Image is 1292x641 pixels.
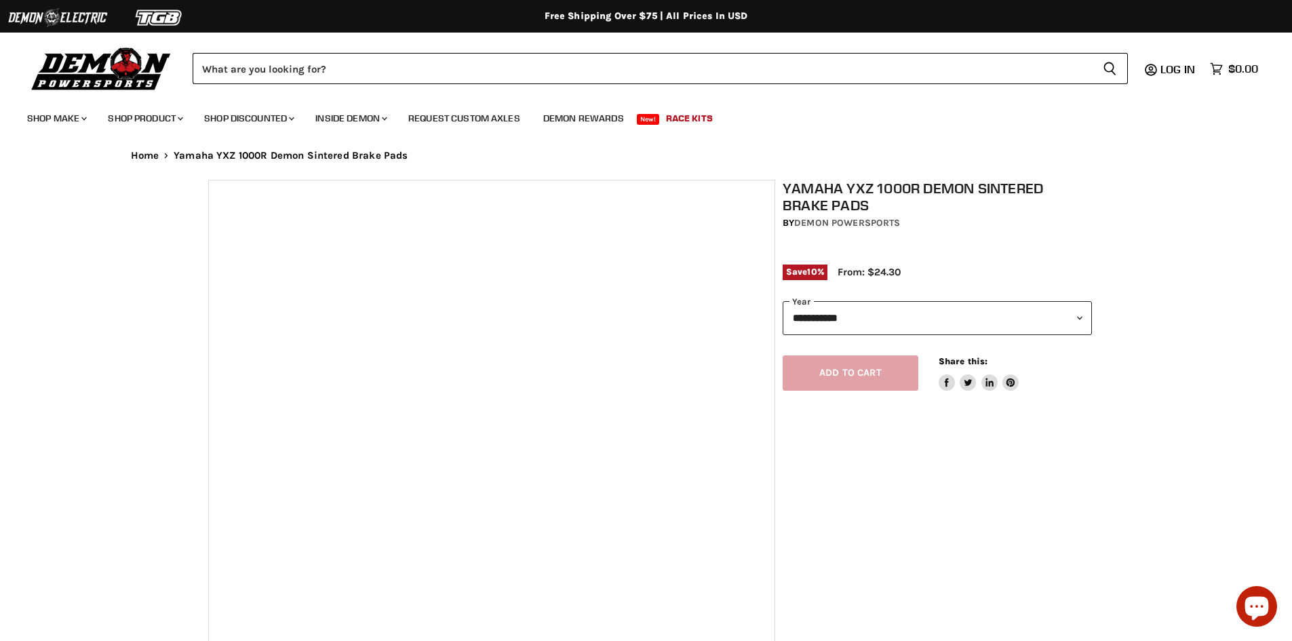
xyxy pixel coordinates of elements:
span: 10 [807,267,817,277]
inbox-online-store-chat: Shopify online store chat [1232,586,1281,630]
button: Search [1092,53,1128,84]
img: TGB Logo 2 [109,5,210,31]
a: Demon Powersports [794,217,900,229]
a: Race Kits [656,104,723,132]
a: Shop Product [98,104,191,132]
select: year [783,301,1092,334]
span: Save % [783,265,827,279]
a: Home [131,150,159,161]
a: Inside Demon [305,104,395,132]
span: Share this: [939,356,987,366]
a: $0.00 [1203,59,1265,79]
nav: Breadcrumbs [104,150,1189,161]
a: Shop Discounted [194,104,302,132]
a: Request Custom Axles [398,104,530,132]
h1: Yamaha YXZ 1000R Demon Sintered Brake Pads [783,180,1092,214]
a: Demon Rewards [533,104,634,132]
div: Free Shipping Over $75 | All Prices In USD [104,10,1189,22]
span: Log in [1160,62,1195,76]
span: New! [637,114,660,125]
a: Log in [1154,63,1203,75]
div: by [783,216,1092,231]
img: Demon Powersports [27,44,176,92]
aside: Share this: [939,355,1019,391]
img: Demon Electric Logo 2 [7,5,109,31]
a: Shop Make [17,104,95,132]
input: Search [193,53,1092,84]
ul: Main menu [17,99,1255,132]
form: Product [193,53,1128,84]
span: $0.00 [1228,62,1258,75]
span: Yamaha YXZ 1000R Demon Sintered Brake Pads [174,150,408,161]
span: From: $24.30 [838,266,901,278]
